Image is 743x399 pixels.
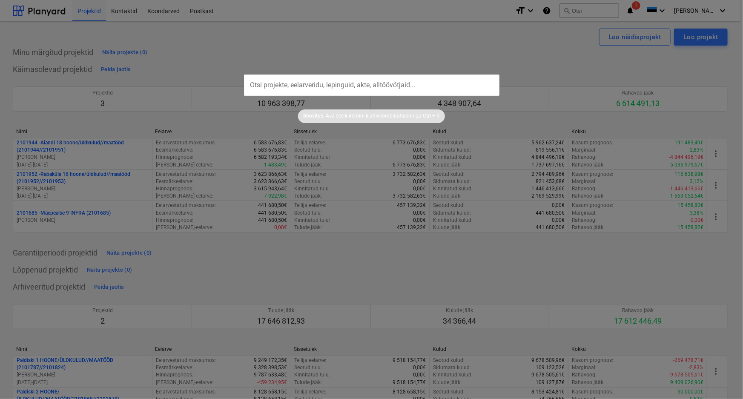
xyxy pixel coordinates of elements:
p: Ava see kiiremini klahvikombinatsiooniga [326,112,422,120]
p: Ctrl + K [423,112,440,120]
div: Soovitus:Ava see kiiremini klahvikombinatsioonigaCtrl + K [298,109,445,123]
iframe: Chat Widget [700,358,743,399]
input: Otsi projekte, eelarveridu, lepinguid, akte, alltöövõtjaid... [244,75,499,96]
p: Soovitus: [303,112,324,120]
